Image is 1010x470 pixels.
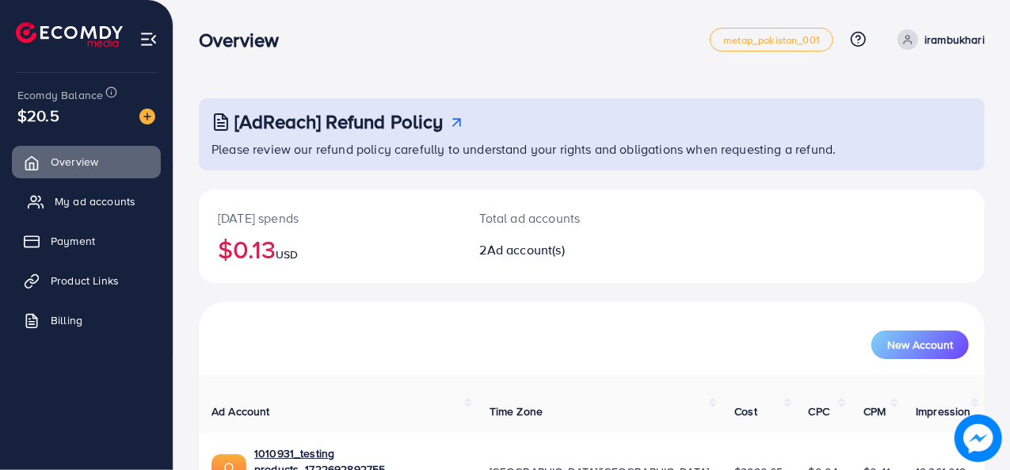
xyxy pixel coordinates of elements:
[218,234,442,264] h2: $0.13
[12,146,161,178] a: Overview
[916,403,971,419] span: Impression
[199,29,292,52] h3: Overview
[809,403,829,419] span: CPC
[218,208,442,227] p: [DATE] spends
[734,403,757,419] span: Cost
[871,331,969,359] button: New Account
[17,104,59,127] span: $20.5
[955,415,1002,462] img: image
[924,30,985,49] p: irambukhari
[12,304,161,336] a: Billing
[139,109,155,124] img: image
[12,185,161,217] a: My ad accounts
[723,35,820,45] span: metap_pakistan_001
[16,22,123,47] img: logo
[234,110,444,133] h3: [AdReach] Refund Policy
[490,403,543,419] span: Time Zone
[891,29,985,50] a: irambukhari
[887,339,953,350] span: New Account
[55,193,135,209] span: My ad accounts
[12,265,161,296] a: Product Links
[212,403,270,419] span: Ad Account
[212,139,975,159] p: Please review our refund policy carefully to understand your rights and obligations when requesti...
[487,241,565,258] span: Ad account(s)
[12,225,161,257] a: Payment
[276,246,298,262] span: USD
[863,403,886,419] span: CPM
[51,273,119,288] span: Product Links
[710,28,833,52] a: metap_pakistan_001
[480,243,638,258] h2: 2
[139,30,158,48] img: menu
[51,312,82,328] span: Billing
[480,208,638,227] p: Total ad accounts
[51,154,98,170] span: Overview
[51,233,95,249] span: Payment
[17,87,103,103] span: Ecomdy Balance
